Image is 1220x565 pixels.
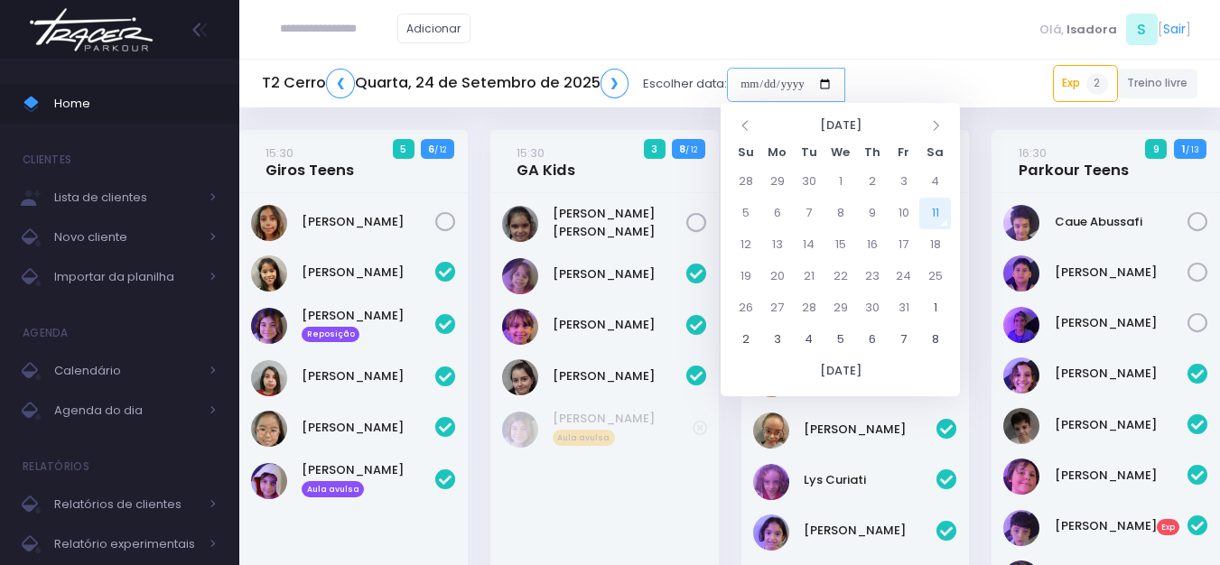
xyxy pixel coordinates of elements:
span: Novo cliente [54,226,199,249]
img: Ian Meirelles [1003,510,1039,546]
a: [PERSON_NAME] [553,367,686,385]
a: [PERSON_NAME] Aula avulsa [302,461,435,497]
td: 14 [793,229,824,261]
td: 17 [888,229,919,261]
strong: 8 [679,142,685,156]
a: [PERSON_NAME] [302,213,435,231]
td: 9 [856,198,888,229]
td: 29 [761,166,793,198]
td: 5 [824,324,856,356]
a: ❯ [601,69,629,98]
td: 3 [761,324,793,356]
h5: T2 Cerro Quarta, 24 de Setembro de 2025 [262,69,629,98]
td: 3 [888,166,919,198]
a: [PERSON_NAME] [553,316,686,334]
img: Rafaela Matos [753,514,789,551]
span: 9 [1145,139,1167,159]
span: Relatório experimentais [54,533,199,556]
div: [ ] [1032,9,1197,50]
td: 24 [888,261,919,292]
span: Exp [1157,519,1180,535]
span: Aula avulsa [302,481,364,497]
a: Adicionar [397,14,471,43]
a: [PERSON_NAME] [302,264,435,282]
a: ❮ [326,69,355,98]
td: 11 [919,198,951,229]
td: 4 [919,166,951,198]
a: 16:30Parkour Teens [1019,144,1129,180]
td: 6 [856,324,888,356]
td: 25 [919,261,951,292]
img: Gabriel Leão [1003,458,1039,495]
a: [PERSON_NAME] [PERSON_NAME] [553,205,686,240]
a: 15:30Giros Teens [265,144,354,180]
td: 16 [856,229,888,261]
th: Su [730,139,761,166]
a: Caue Abussafi [1055,213,1188,231]
span: S [1126,14,1158,45]
th: Fr [888,139,919,166]
img: Marina Winck Arantes [251,205,287,241]
small: 16:30 [1019,144,1047,162]
img: Laura da Silva Borges [502,206,538,242]
img: Amora vizer cerqueira [502,258,538,294]
img: Martina Bertoluci [502,309,538,345]
td: 27 [761,292,793,324]
td: 2 [856,166,888,198]
img: Felipe Jorge Bittar Sousa [1003,255,1039,292]
td: 28 [793,292,824,324]
td: 1 [919,292,951,324]
h4: Agenda [23,315,69,351]
th: Tu [793,139,824,166]
small: 15:30 [265,144,293,162]
td: 5 [730,198,761,229]
span: Home [54,92,217,116]
td: 29 [824,292,856,324]
a: [PERSON_NAME] [553,265,686,283]
img: Catharina Morais Ablas [251,255,287,292]
a: [PERSON_NAME]Exp [1055,517,1188,535]
span: Lista de clientes [54,186,199,209]
small: / 12 [434,144,446,155]
td: 8 [824,198,856,229]
th: Mo [761,139,793,166]
span: Relatórios de clientes [54,493,199,516]
span: 2 [1086,73,1108,95]
img: Estela Nunes catto [1003,357,1039,394]
a: [PERSON_NAME] [1055,314,1188,332]
td: 15 [824,229,856,261]
td: 20 [761,261,793,292]
td: 18 [919,229,951,261]
a: Lys Curiati [804,471,937,489]
img: Gabriela Porto Consiglio [502,412,538,448]
td: 28 [730,166,761,198]
small: / 12 [685,144,697,155]
td: 30 [793,166,824,198]
td: 26 [730,292,761,324]
strong: 6 [428,142,434,156]
a: [PERSON_NAME] [302,419,435,437]
h4: Clientes [23,142,71,178]
span: Olá, [1039,21,1064,39]
img: Lys Curiati [753,464,789,500]
td: 12 [730,229,761,261]
th: Th [856,139,888,166]
a: [PERSON_NAME] [1055,365,1188,383]
td: 10 [888,198,919,229]
a: Sair [1163,20,1186,39]
a: [PERSON_NAME] Reposição [302,307,435,343]
td: 1 [824,166,856,198]
a: Exp2 [1053,65,1118,101]
th: We [824,139,856,166]
a: [PERSON_NAME] [302,367,435,385]
h4: Relatórios [23,449,89,485]
a: Treino livre [1118,69,1198,98]
span: Reposição [302,327,359,343]
td: 31 [888,292,919,324]
small: 15:30 [517,144,545,162]
img: Theo Porto Consiglio [251,463,287,499]
td: 19 [730,261,761,292]
a: [PERSON_NAME] [804,522,937,540]
div: Escolher data: [262,63,845,105]
img: Gabriel Amaral Alves [1003,408,1039,444]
